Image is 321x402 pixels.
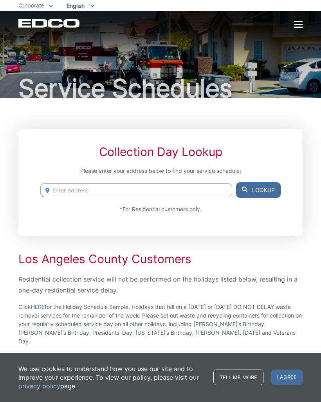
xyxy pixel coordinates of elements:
h2: Los Angeles County Customers [18,252,303,266]
a: privacy policy [18,382,60,390]
button: Lookup [236,182,281,198]
a: Tell me more [213,370,263,385]
p: Click for the Holiday Schedule Sample. Holidays that fall on a [DATE] or [DATE] DO NOT DELAY wast... [18,303,303,346]
input: Enter Address [40,183,232,197]
p: *For Residential customers only. [40,205,281,214]
a: EDCD logo. Return to the homepage. [18,19,81,28]
p: Residential collection service will not be performed on the holidays listed below, resulting in a... [18,274,303,296]
span: Corporate [18,2,44,9]
p: We use cookies to understand how you use our site and to improve your experience. To view our pol... [18,364,206,390]
p: Please enter your address below to find your service schedule: [40,167,281,175]
span: I agree [271,370,303,385]
h1: Service Schedules [18,76,303,101]
a: HERE [31,303,45,311]
h2: Collection Day Lookup [40,145,281,159]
